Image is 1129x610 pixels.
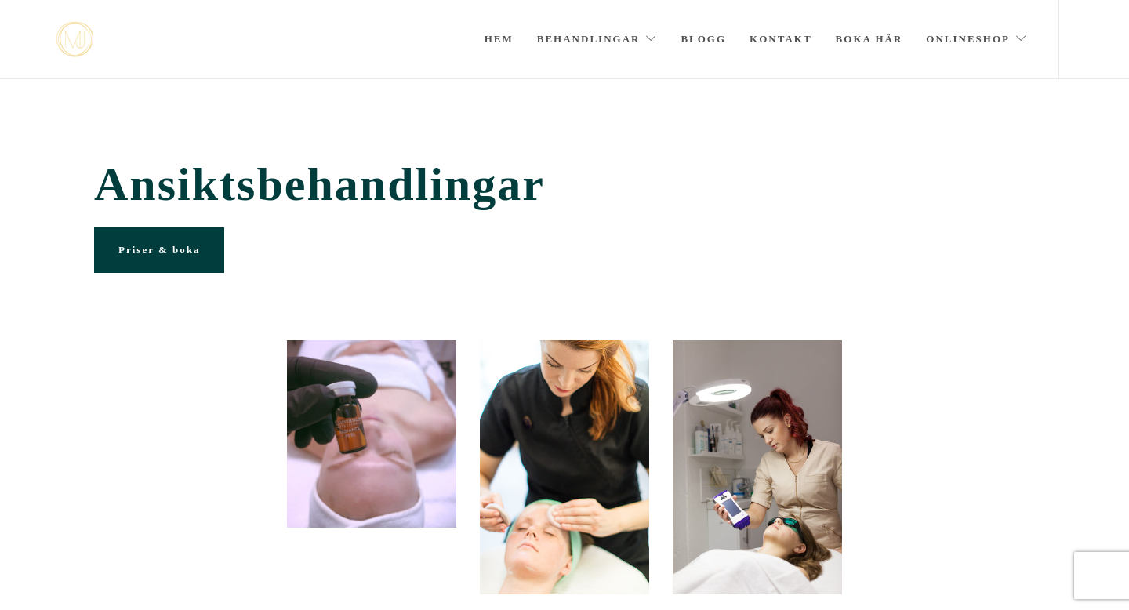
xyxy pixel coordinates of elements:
[673,340,842,594] img: evh_NF_2018_90598 (1)
[94,227,224,273] a: Priser & boka
[94,158,1035,212] span: Ansiktsbehandlingar
[56,22,93,57] a: mjstudio mjstudio mjstudio
[118,244,200,256] span: Priser & boka
[480,340,649,594] img: Portömning Stockholm
[287,340,456,528] img: 20200316_113429315_iOS
[56,22,93,57] img: mjstudio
